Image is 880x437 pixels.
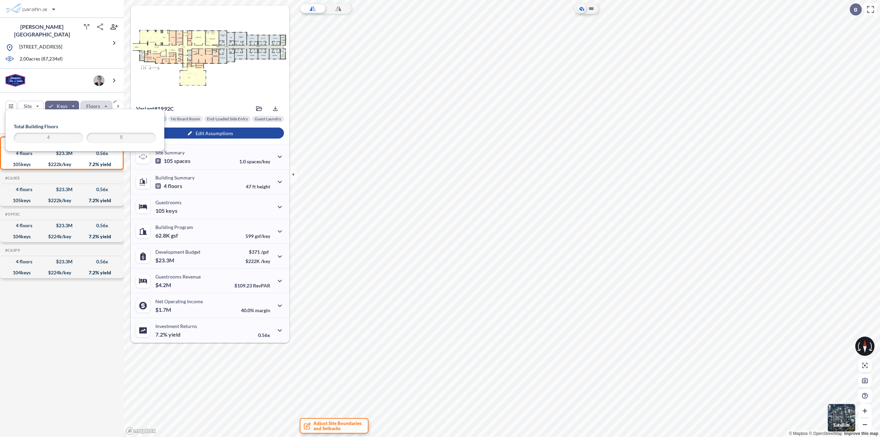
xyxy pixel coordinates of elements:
span: height [257,184,270,189]
a: Mapbox [789,431,808,436]
p: B [854,7,857,13]
p: # 1992c [136,105,174,112]
p: $23.3M [155,257,175,264]
p: $109.23 [234,283,270,288]
span: Variant [136,105,154,112]
p: Guestrooms Revenue [155,274,201,280]
p: $1.7M [155,306,172,313]
p: 2.00 acres ( 87,234 sf) [20,55,63,63]
button: Aerial View [577,4,586,13]
p: Satellite [833,422,850,428]
h5: #1993C [4,212,20,217]
p: $222K [245,258,270,264]
span: margin [255,307,270,313]
span: spaces [174,157,190,164]
p: Site Summary [155,150,185,155]
span: yield [168,331,180,338]
span: ft [252,184,256,189]
p: [STREET_ADDRESS] [19,43,62,52]
a: Improve this map [844,431,878,436]
span: spaces/key [247,159,270,164]
p: 105 [155,157,190,164]
button: Site Plan [587,4,595,13]
h5: Total Building Floors [14,123,156,130]
span: floors [168,183,182,189]
p: Building Program [155,224,193,230]
p: 62.8K [155,232,178,239]
img: Switcher Image [828,404,855,431]
button: Switcher ImageSatellite [828,404,855,431]
button: Adjust Site Boundariesand Setbacks [300,418,368,434]
button: Keys [45,101,79,112]
img: BrandImage [5,74,25,87]
span: gsf [171,232,178,239]
span: Adjust Site Boundaries and Setbacks [313,421,362,431]
p: 4 [155,183,182,189]
h5: #C63F9 [4,248,20,253]
p: Development Budget [155,249,200,255]
span: /key [261,258,270,264]
span: keys [166,207,177,214]
p: $371 [245,249,270,255]
p: End-Loaded Side Entry [207,116,248,122]
p: Edit Assumptions [196,130,233,136]
button: Edit Assumptions [136,128,284,139]
p: Guest Laundry [255,116,281,122]
span: 4 [15,134,82,142]
a: Mapbox homepage [126,427,156,435]
p: Site [24,103,32,110]
h5: #1992C [4,139,28,145]
p: No Board Room [171,116,200,122]
p: 599 [245,233,270,239]
span: 5 [88,134,155,142]
p: Keys [57,103,67,110]
button: Floors [80,101,112,112]
p: 0.56x [258,332,270,338]
span: /gsf [261,249,269,255]
p: 47 [246,184,270,189]
p: 105 [155,207,177,214]
button: Site [18,101,44,112]
span: gsf/key [255,233,270,239]
h5: #C63EE [4,176,20,181]
p: [PERSON_NAME][GEOGRAPHIC_DATA] [5,23,78,38]
p: 7.2% [155,331,180,338]
p: Building Summary [155,175,195,181]
p: Net Operating Income [155,298,203,304]
span: RevPAR [253,283,270,288]
p: 1.0 [239,159,270,164]
p: $4.2M [155,282,172,288]
p: Guestrooms [155,199,181,205]
p: 40.0% [241,307,270,313]
img: user logo [93,75,104,86]
a: OpenStreetMap [809,431,842,436]
p: Investment Returns [155,323,197,329]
